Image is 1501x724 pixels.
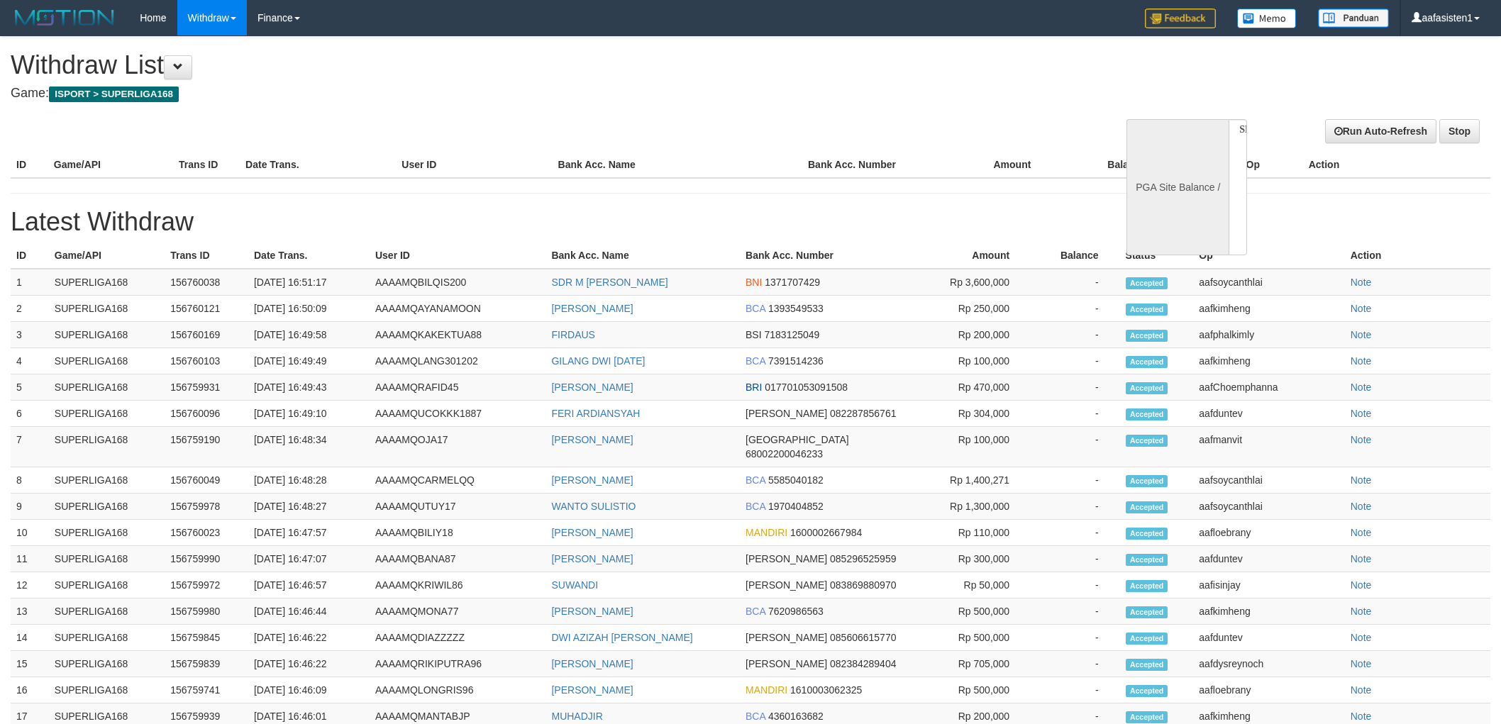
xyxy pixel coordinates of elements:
[1031,520,1119,546] td: -
[11,572,49,598] td: 12
[926,520,1031,546] td: Rp 110,000
[370,401,546,427] td: AAAAMQUCOKKK1887
[1303,152,1490,178] th: Action
[370,494,546,520] td: AAAAMQUTUY17
[370,322,546,348] td: AAAAMQKAKEKTUA88
[551,303,633,314] a: [PERSON_NAME]
[746,303,765,314] span: BCA
[49,322,165,348] td: SUPERLIGA168
[551,408,640,419] a: FERI ARDIANSYAH
[1120,243,1194,269] th: Status
[1351,579,1372,591] a: Note
[1345,243,1490,269] th: Action
[926,348,1031,374] td: Rp 100,000
[1193,546,1344,572] td: aafduntev
[370,467,546,494] td: AAAAMQCARMELQQ
[165,401,248,427] td: 156760096
[11,374,49,401] td: 5
[1439,119,1480,143] a: Stop
[1193,467,1344,494] td: aafsoycanthlai
[1193,625,1344,651] td: aafduntev
[1351,382,1372,393] a: Note
[746,553,827,564] span: [PERSON_NAME]
[1241,152,1303,178] th: Op
[1351,501,1372,512] a: Note
[746,684,787,696] span: MANDIRI
[11,520,49,546] td: 10
[1126,408,1168,421] span: Accepted
[1237,9,1297,28] img: Button%20Memo.svg
[1193,401,1344,427] td: aafduntev
[1031,296,1119,322] td: -
[926,494,1031,520] td: Rp 1,300,000
[11,152,48,178] th: ID
[240,152,396,178] th: Date Trans.
[1193,348,1344,374] td: aafkimheng
[1145,9,1216,28] img: Feedback.jpg
[746,606,765,617] span: BCA
[248,598,370,625] td: [DATE] 16:46:44
[165,625,248,651] td: 156759845
[1031,598,1119,625] td: -
[1351,277,1372,288] a: Note
[49,401,165,427] td: SUPERLIGA168
[802,152,927,178] th: Bank Acc. Number
[1126,501,1168,513] span: Accepted
[11,625,49,651] td: 14
[1126,277,1168,289] span: Accepted
[551,658,633,669] a: [PERSON_NAME]
[765,277,820,288] span: 1371707429
[1351,711,1372,722] a: Note
[746,355,765,367] span: BCA
[1126,685,1168,697] span: Accepted
[173,152,240,178] th: Trans ID
[49,625,165,651] td: SUPERLIGA168
[248,494,370,520] td: [DATE] 16:48:27
[926,401,1031,427] td: Rp 304,000
[1351,329,1372,340] a: Note
[1052,152,1167,178] th: Balance
[1031,546,1119,572] td: -
[551,632,692,643] a: DWI AZIZAH [PERSON_NAME]
[545,243,740,269] th: Bank Acc. Name
[765,382,848,393] span: 017701053091508
[165,677,248,703] td: 156759741
[49,427,165,467] td: SUPERLIGA168
[768,711,824,722] span: 4360163682
[1351,355,1372,367] a: Note
[746,382,762,393] span: BRI
[165,651,248,677] td: 156759839
[248,546,370,572] td: [DATE] 16:47:07
[746,277,762,288] span: BNI
[746,527,787,538] span: MANDIRI
[248,572,370,598] td: [DATE] 16:46:57
[1193,374,1344,401] td: aafChoemphanna
[1193,651,1344,677] td: aafdysreynoch
[248,401,370,427] td: [DATE] 16:49:10
[248,677,370,703] td: [DATE] 16:46:09
[1126,606,1168,618] span: Accepted
[1193,269,1344,296] td: aafsoycanthlai
[926,467,1031,494] td: Rp 1,400,271
[11,269,49,296] td: 1
[790,527,862,538] span: 1600002667984
[370,677,546,703] td: AAAAMQLONGRIS96
[49,374,165,401] td: SUPERLIGA168
[764,329,819,340] span: 7183125049
[1031,374,1119,401] td: -
[926,651,1031,677] td: Rp 705,000
[1193,598,1344,625] td: aafkimheng
[49,651,165,677] td: SUPERLIGA168
[370,243,546,269] th: User ID
[1126,382,1168,394] span: Accepted
[11,51,987,79] h1: Withdraw List
[396,152,552,178] th: User ID
[830,658,896,669] span: 082384289404
[790,684,862,696] span: 1610003062325
[926,427,1031,467] td: Rp 100,000
[1031,427,1119,467] td: -
[551,501,636,512] a: WANTO SULISTIO
[11,598,49,625] td: 13
[1031,677,1119,703] td: -
[1193,494,1344,520] td: aafsoycanthlai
